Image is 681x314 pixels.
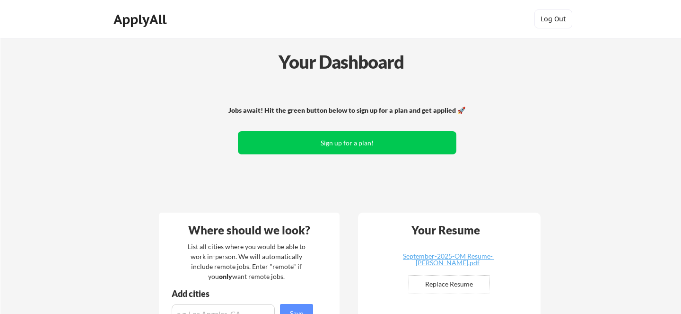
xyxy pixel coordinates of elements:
div: ApplyAll [113,11,169,27]
div: List all cities where you would be able to work in-person. We will automatically include remote j... [182,242,312,281]
strong: only [219,272,232,280]
div: Where should we look? [161,224,337,236]
div: September-2025-OM Resume- [PERSON_NAME].pdf [392,253,504,266]
div: Your Dashboard [1,48,681,75]
a: September-2025-OM Resume- [PERSON_NAME].pdf [392,253,504,268]
button: Log Out [534,9,572,28]
div: Your Resume [399,224,493,236]
button: Sign up for a plan! [238,131,456,154]
div: Add cities [172,289,315,298]
div: Jobs await! Hit the green button below to sign up for a plan and get applied 🚀 [226,106,468,115]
